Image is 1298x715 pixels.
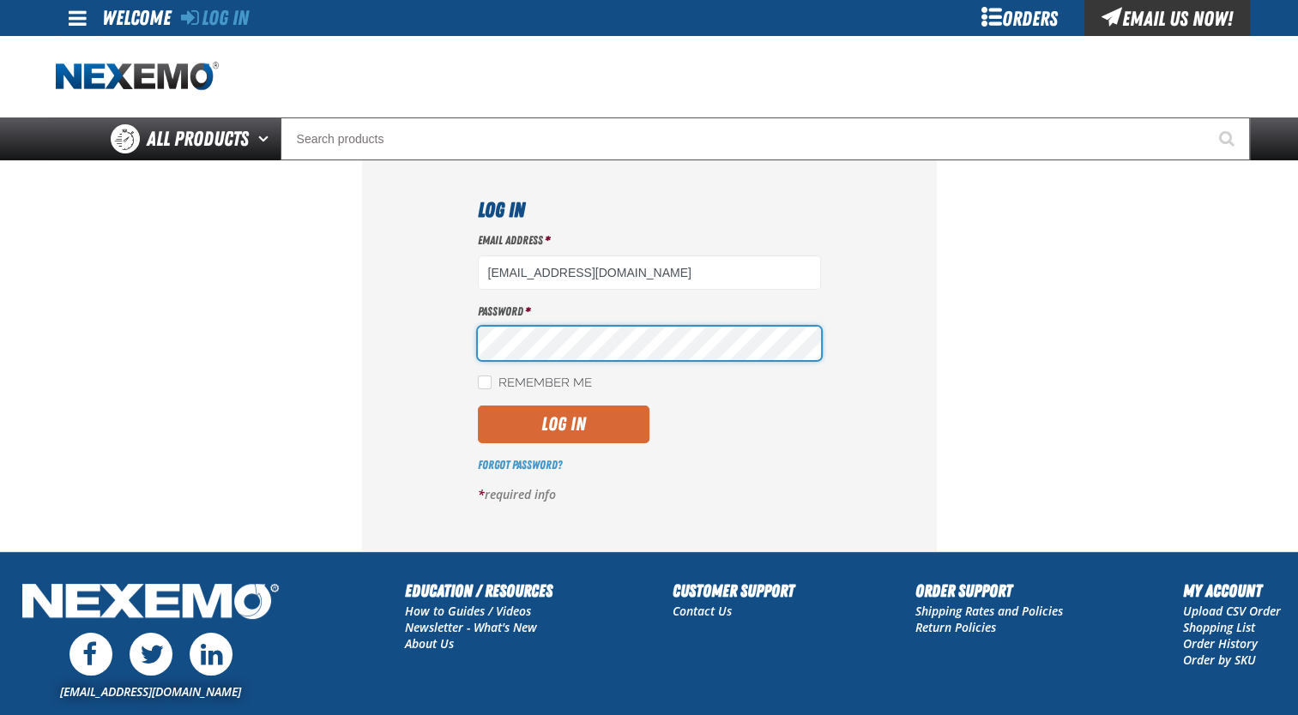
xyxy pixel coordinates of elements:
[405,603,531,619] a: How to Guides / Videos
[673,603,732,619] a: Contact Us
[1183,635,1258,652] a: Order History
[56,62,219,92] a: Home
[147,123,249,154] span: All Products
[252,117,281,160] button: Open All Products pages
[1183,619,1255,635] a: Shopping List
[478,487,821,503] p: required info
[1183,603,1281,619] a: Upload CSV Order
[478,303,821,320] label: Password
[1183,652,1256,668] a: Order by SKU
[60,683,241,700] a: [EMAIL_ADDRESS][DOMAIN_NAME]
[478,376,492,389] input: Remember Me
[281,117,1250,160] input: Search
[478,406,649,443] button: Log In
[405,578,552,604] h2: Education / Resources
[478,232,821,249] label: Email Address
[56,62,219,92] img: Nexemo logo
[17,578,284,628] img: Nexemo Logo
[181,6,249,30] a: Log In
[915,619,996,635] a: Return Policies
[915,603,1063,619] a: Shipping Rates and Policies
[915,578,1063,604] h2: Order Support
[478,458,562,472] a: Forgot Password?
[673,578,794,604] h2: Customer Support
[405,619,537,635] a: Newsletter - What's New
[478,376,592,392] label: Remember Me
[478,195,821,225] h1: Log In
[1207,117,1250,160] button: Start Searching
[405,635,454,652] a: About Us
[1183,578,1281,604] h2: My Account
